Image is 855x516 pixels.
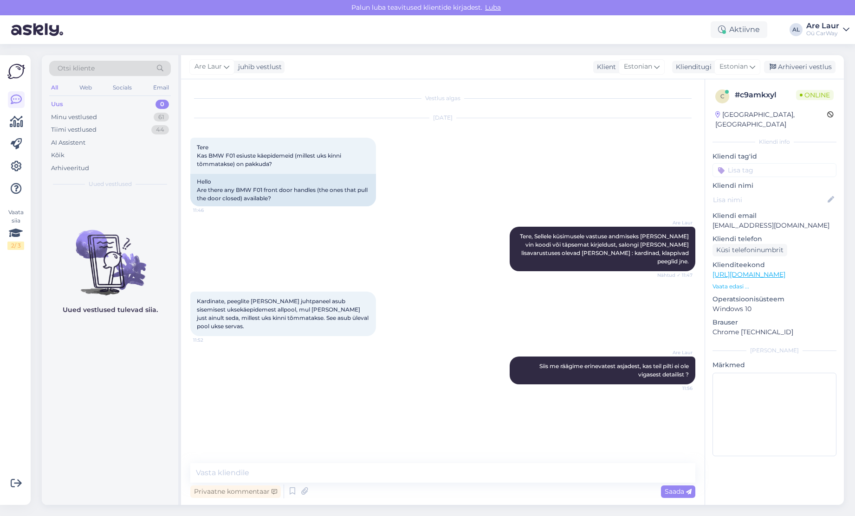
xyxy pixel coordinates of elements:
div: AL [790,23,803,36]
div: All [49,82,60,94]
div: Privaatne kommentaar [190,485,281,498]
div: [DATE] [190,114,695,122]
p: Chrome [TECHNICAL_ID] [712,327,836,337]
div: Klient [593,62,616,72]
span: Are Laur [658,349,693,356]
span: Otsi kliente [58,64,95,73]
div: Vaata siia [7,208,24,250]
span: Online [796,90,834,100]
div: Are Laur [806,22,839,30]
div: Vestlus algas [190,94,695,102]
img: Askly Logo [7,63,25,80]
div: Minu vestlused [51,113,97,122]
img: No chats [42,213,178,297]
span: Tere, Sellele küsimusele vastuse andmiseks [PERSON_NAME] vin koodi või täpsemat kirjeldust, salon... [520,233,690,265]
div: Socials [111,82,134,94]
p: Operatsioonisüsteem [712,294,836,304]
div: Kõik [51,151,65,160]
a: [URL][DOMAIN_NAME] [712,270,785,279]
div: Klienditugi [672,62,712,72]
div: Tiimi vestlused [51,125,97,134]
div: Aktiivne [711,21,767,38]
div: juhib vestlust [234,62,282,72]
div: Arhiveeri vestlus [764,61,836,73]
p: Märkmed [712,360,836,370]
div: 0 [155,100,169,109]
span: Saada [665,487,692,496]
p: Kliendi email [712,211,836,221]
input: Lisa tag [712,163,836,177]
div: Web [78,82,94,94]
span: Estonian [719,62,748,72]
div: 44 [151,125,169,134]
p: Uued vestlused tulevad siia. [63,305,158,315]
div: 2 / 3 [7,242,24,250]
div: [PERSON_NAME] [712,346,836,355]
div: Kliendi info [712,138,836,146]
span: Tere Kas BMW F01 esiuste käepidemeid (millest uks kinni tõmmatakse) on pakkuda? [197,144,343,167]
p: Kliendi tag'id [712,152,836,161]
div: Uus [51,100,63,109]
div: Oü CarWay [806,30,839,37]
p: Windows 10 [712,304,836,314]
input: Lisa nimi [713,195,826,205]
p: Kliendi nimi [712,181,836,191]
span: 11:56 [658,385,693,392]
span: Estonian [624,62,652,72]
p: Vaata edasi ... [712,282,836,291]
p: Klienditeekond [712,260,836,270]
div: Hello Are there any BMW F01 front door handles (the ones that pull the door closed) available? [190,174,376,206]
div: Arhiveeritud [51,164,89,173]
div: Küsi telefoninumbrit [712,244,787,256]
div: [GEOGRAPHIC_DATA], [GEOGRAPHIC_DATA] [715,110,827,129]
span: Are Laur [658,219,693,226]
span: Uued vestlused [89,180,132,188]
span: 11:52 [193,337,228,344]
div: Email [151,82,171,94]
div: 61 [154,113,169,122]
p: Kliendi telefon [712,234,836,244]
span: Kardinate, peeglite [PERSON_NAME] juhtpaneel asub sisemisest uksekäepidemest allpool, mul [PERSON... [197,298,370,330]
span: Are Laur [194,62,222,72]
div: # c9amkxyl [735,89,796,101]
span: c [720,93,725,100]
span: Nähtud ✓ 11:47 [657,272,693,279]
p: Brauser [712,318,836,327]
p: [EMAIL_ADDRESS][DOMAIN_NAME] [712,221,836,230]
a: Are LaurOü CarWay [806,22,849,37]
div: AI Assistent [51,138,85,147]
span: Siis me räägime erinevatest asjadest, kas teil pilti ei ole vigasest detailist ? [539,363,690,378]
span: Luba [482,3,504,12]
span: 11:46 [193,207,228,214]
